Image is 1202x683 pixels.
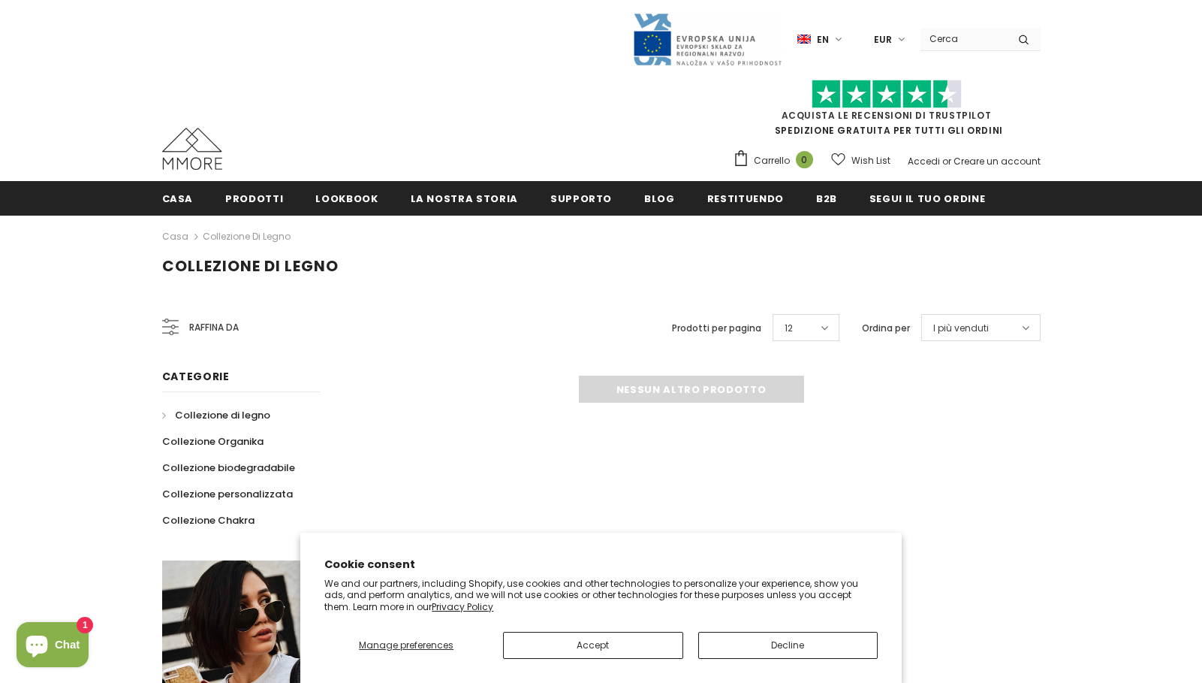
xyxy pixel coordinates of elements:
[162,481,293,507] a: Collezione personalizzata
[816,181,837,215] a: B2B
[632,12,782,67] img: Javni Razpis
[225,181,283,215] a: Prodotti
[707,181,784,215] a: Restituendo
[324,578,878,613] p: We and our partners, including Shopify, use cookies and other technologies to personalize your ex...
[785,321,793,336] span: 12
[225,192,283,206] span: Prodotti
[644,192,675,206] span: Blog
[162,507,255,533] a: Collezione Chakra
[632,32,782,45] a: Javni Razpis
[869,181,985,215] a: Segui il tuo ordine
[754,153,790,168] span: Carrello
[203,230,291,243] a: Collezione di legno
[162,461,295,475] span: Collezione biodegradabile
[162,455,295,481] a: Collezione biodegradabile
[953,155,1041,168] a: Creare un account
[162,428,264,455] a: Collezione Organika
[672,321,761,336] label: Prodotti per pagina
[869,192,985,206] span: Segui il tuo ordine
[812,80,962,109] img: Fidati di Pilot Stars
[411,181,518,215] a: La nostra storia
[359,639,453,651] span: Manage preferences
[162,128,222,170] img: Casi MMORE
[796,151,813,168] span: 0
[862,321,910,336] label: Ordina per
[920,28,1007,50] input: Search Site
[162,255,339,277] span: Collezione di legno
[189,319,239,336] span: Raffina da
[175,408,270,422] span: Collezione di legno
[831,147,890,174] a: Wish List
[162,402,270,428] a: Collezione di legno
[411,192,518,206] span: La nostra storia
[162,434,264,449] span: Collezione Organika
[797,33,811,46] img: i-lang-1.png
[162,181,194,215] a: Casa
[698,632,878,659] button: Decline
[550,192,612,206] span: supporto
[162,192,194,206] span: Casa
[908,155,940,168] a: Accedi
[707,192,784,206] span: Restituendo
[162,369,230,384] span: Categorie
[851,153,890,168] span: Wish List
[942,155,951,168] span: or
[733,86,1041,137] span: SPEDIZIONE GRATUITA PER TUTTI GLI ORDINI
[12,622,93,671] inbox-online-store-chat: Shopify online store chat
[816,192,837,206] span: B2B
[782,109,992,122] a: Acquista le recensioni di TrustPilot
[162,228,188,246] a: Casa
[874,32,892,47] span: EUR
[162,487,293,501] span: Collezione personalizzata
[644,181,675,215] a: Blog
[324,632,488,659] button: Manage preferences
[432,600,493,613] a: Privacy Policy
[503,632,682,659] button: Accept
[315,181,378,215] a: Lookbook
[162,513,255,527] span: Collezione Chakra
[315,192,378,206] span: Lookbook
[324,557,878,573] h2: Cookie consent
[733,150,821,172] a: Carrello 0
[933,321,989,336] span: I più venduti
[550,181,612,215] a: supporto
[817,32,829,47] span: en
